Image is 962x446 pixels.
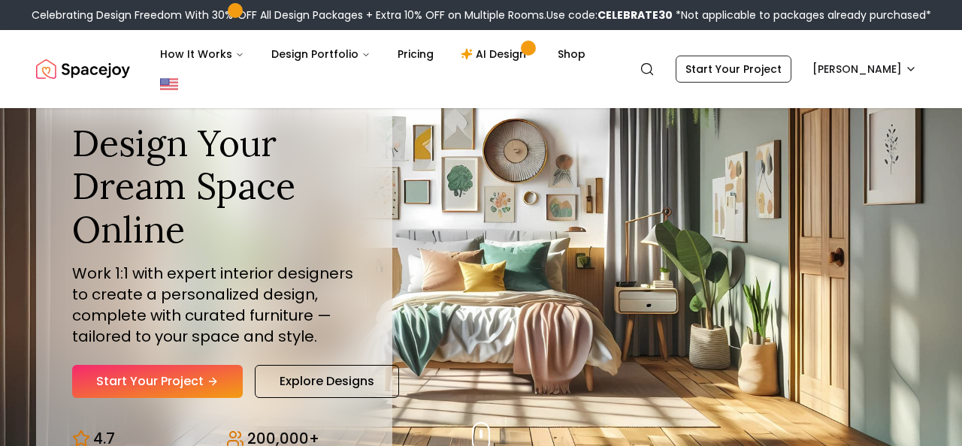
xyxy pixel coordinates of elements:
[148,39,597,69] nav: Main
[32,8,931,23] div: Celebrating Design Freedom With 30% OFF All Design Packages + Extra 10% OFF on Multiple Rooms.
[255,365,399,398] a: Explore Designs
[676,56,791,83] a: Start Your Project
[148,39,256,69] button: How It Works
[72,263,356,347] p: Work 1:1 with expert interior designers to create a personalized design, complete with curated fu...
[72,365,243,398] a: Start Your Project
[803,56,926,83] button: [PERSON_NAME]
[673,8,931,23] span: *Not applicable to packages already purchased*
[386,39,446,69] a: Pricing
[36,54,130,84] img: Spacejoy Logo
[160,75,178,93] img: United States
[72,122,356,252] h1: Design Your Dream Space Online
[36,30,926,108] nav: Global
[546,39,597,69] a: Shop
[36,54,130,84] a: Spacejoy
[449,39,543,69] a: AI Design
[259,39,383,69] button: Design Portfolio
[597,8,673,23] b: CELEBRATE30
[546,8,673,23] span: Use code:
